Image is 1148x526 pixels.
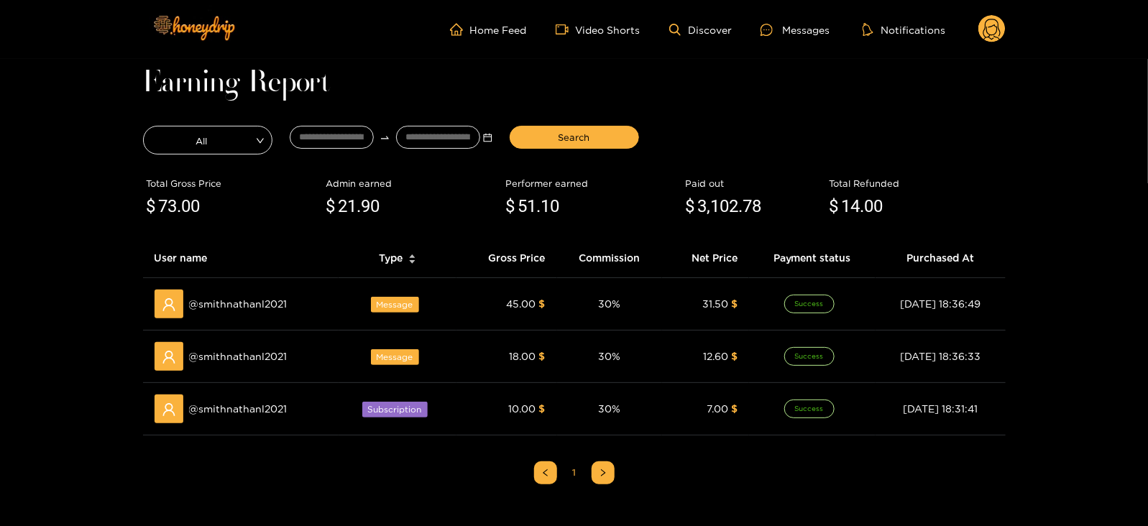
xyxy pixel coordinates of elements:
[518,196,537,216] span: 51
[380,132,390,143] span: swap-right
[159,196,178,216] span: 73
[563,461,586,484] li: 1
[162,297,176,312] span: user
[784,400,835,418] span: Success
[784,295,835,313] span: Success
[143,73,1006,93] h1: Earning Report
[510,351,536,361] span: 18.00
[592,461,615,484] button: right
[686,193,695,221] span: $
[539,403,546,414] span: $
[557,239,663,278] th: Commission
[507,298,536,309] span: 45.00
[599,298,621,309] span: 30 %
[371,349,419,365] span: Message
[509,403,536,414] span: 10.00
[900,351,981,361] span: [DATE] 18:36:33
[379,250,403,266] span: Type
[408,252,416,260] span: caret-up
[559,130,590,144] span: Search
[686,176,822,190] div: Paid out
[842,196,860,216] span: 14
[357,196,380,216] span: .90
[339,196,357,216] span: 21
[450,23,470,36] span: home
[599,351,621,361] span: 30 %
[739,196,762,216] span: .78
[162,402,176,417] span: user
[147,193,156,221] span: $
[592,461,615,484] li: Next Page
[144,130,272,150] span: All
[784,347,835,366] span: Success
[858,22,950,37] button: Notifications
[456,239,556,278] th: Gross Price
[599,403,621,414] span: 30 %
[541,469,550,477] span: left
[147,176,319,190] div: Total Gross Price
[830,193,839,221] span: $
[380,132,390,143] span: to
[749,239,876,278] th: Payment status
[510,126,639,149] button: Search
[408,258,416,266] span: caret-down
[534,461,557,484] button: left
[537,196,560,216] span: .10
[162,350,176,364] span: user
[564,462,585,484] a: 1
[143,239,339,278] th: User name
[698,196,739,216] span: 3,102
[189,401,288,417] span: @ smithnathanl2021
[731,298,738,309] span: $
[703,351,728,361] span: 12.60
[556,23,640,36] a: Video Shorts
[731,403,738,414] span: $
[900,298,981,309] span: [DATE] 18:36:49
[702,298,728,309] span: 31.50
[326,176,499,190] div: Admin earned
[830,176,1002,190] div: Total Refunded
[450,23,527,36] a: Home Feed
[371,297,419,313] span: Message
[534,461,557,484] li: Previous Page
[860,196,883,216] span: .00
[599,469,607,477] span: right
[539,351,546,361] span: $
[876,239,1006,278] th: Purchased At
[326,193,336,221] span: $
[903,403,978,414] span: [DATE] 18:31:41
[662,239,749,278] th: Net Price
[556,23,576,36] span: video-camera
[669,24,732,36] a: Discover
[178,196,201,216] span: .00
[506,193,515,221] span: $
[731,351,738,361] span: $
[707,403,728,414] span: 7.00
[189,349,288,364] span: @ smithnathanl2021
[761,22,830,38] div: Messages
[539,298,546,309] span: $
[189,296,288,312] span: @ smithnathanl2021
[506,176,679,190] div: Performer earned
[362,402,428,417] span: Subscription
